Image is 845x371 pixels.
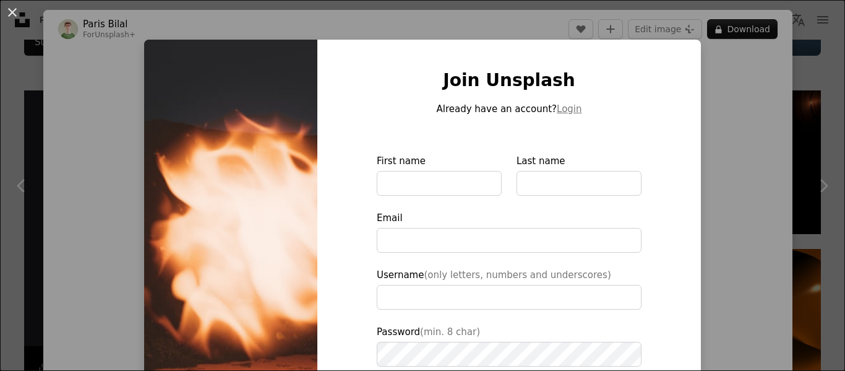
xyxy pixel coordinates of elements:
span: (min. 8 char) [420,326,480,338]
label: Email [377,211,641,253]
label: Password [377,325,641,367]
h1: Join Unsplash [377,69,641,92]
input: Email [377,228,641,253]
label: First name [377,154,502,196]
input: Username(only letters, numbers and underscores) [377,285,641,310]
input: First name [377,171,502,196]
span: (only letters, numbers and underscores) [424,269,611,281]
button: Login [557,102,581,116]
input: Last name [517,171,641,196]
p: Already have an account? [377,102,641,116]
input: Password(min. 8 char) [377,342,641,367]
label: Username [377,268,641,310]
label: Last name [517,154,641,196]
